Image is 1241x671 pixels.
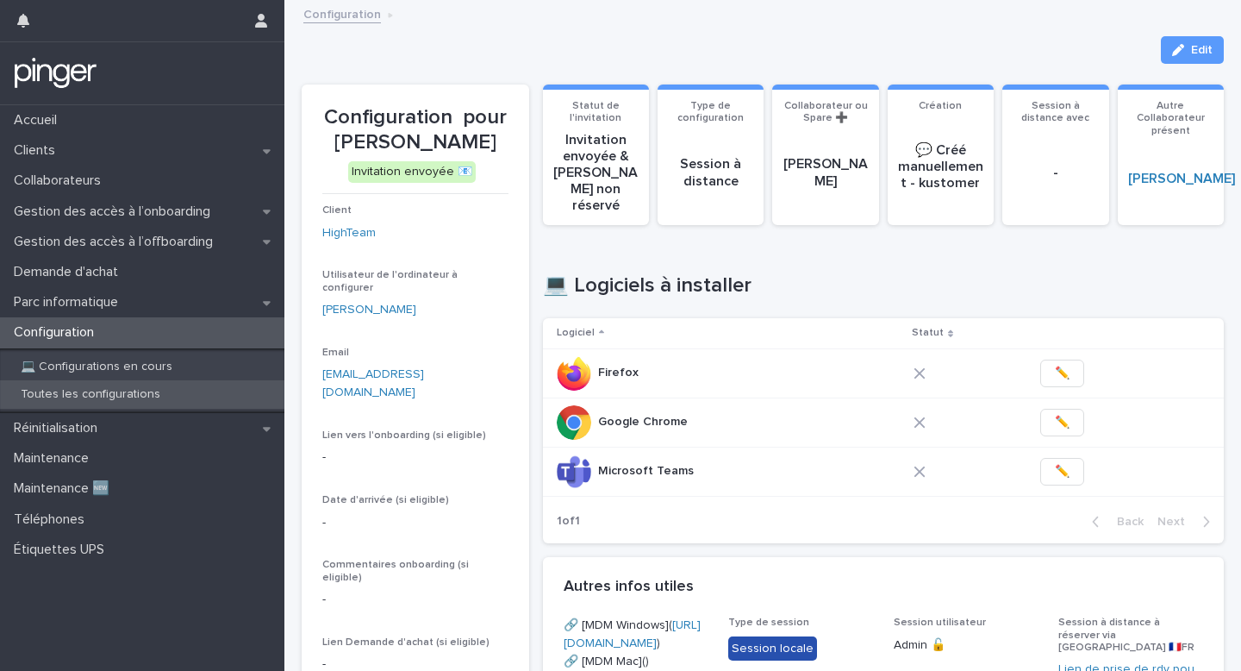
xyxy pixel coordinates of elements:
div: Session locale [728,637,817,662]
span: Type de session [728,618,809,628]
p: 1 of 1 [543,500,594,542]
span: Collaborateur ou Spare ➕ [784,101,868,123]
button: Next [1151,514,1224,530]
span: Client [322,205,352,216]
span: Lien Demande d'achat (si eligible) [322,637,490,648]
p: Invitation envoyée & [PERSON_NAME] non réservé [553,132,639,215]
p: Google Chrome [598,411,691,430]
button: Back [1078,514,1151,530]
span: ✏️ [1055,365,1070,382]
p: Réinitialisation [7,420,111,436]
p: - [322,514,508,532]
span: Commentaires onboarding (si eligible) [322,560,469,582]
p: Logiciel [557,323,595,342]
span: ✏️ [1055,463,1070,480]
span: Email [322,348,349,358]
p: Accueil [7,112,71,129]
p: Téléphones [7,511,98,528]
a: [PERSON_NAME] [322,301,416,319]
span: Next [1157,516,1195,528]
tr: Microsoft TeamsMicrosoft Teams ✏️ [543,447,1225,496]
span: Session à distance à réserver via [GEOGRAPHIC_DATA] 🇫🇷FR [1058,618,1194,653]
span: Session à distance avec [1021,101,1089,123]
button: ✏️ [1040,409,1084,436]
a: [EMAIL_ADDRESS][DOMAIN_NAME] [322,368,424,398]
span: Session utilisateur [894,618,986,628]
p: Maintenance 🆕 [7,480,123,497]
p: Maintenance [7,450,103,467]
span: Utilisateur de l'ordinateur à configurer [322,270,458,292]
span: Lien vers l'onboarding (si eligible) [322,430,486,441]
p: 💻 Configurations en cours [7,360,186,374]
span: Type de configuration [677,101,744,123]
p: Microsoft Teams [598,461,697,479]
h1: 💻 Logiciels à installer [543,273,1225,298]
a: [PERSON_NAME] [1128,171,1235,187]
a: HighTeam [322,224,376,242]
span: Création [919,101,962,111]
span: Statut de l'invitation [570,101,621,123]
div: Invitation envoyée 📧 [348,161,476,183]
button: ✏️ [1040,458,1084,486]
p: Admin 🔓 [894,637,1038,655]
p: - [322,448,508,467]
span: Date d'arrivée (si eligible) [322,495,449,505]
p: Statut [912,323,944,342]
p: Collaborateurs [7,172,115,189]
p: Configuration [7,324,108,341]
p: Session à distance [668,156,753,189]
p: Parc informatique [7,294,132,310]
p: Firefox [598,362,642,380]
p: Toutes les configurations [7,387,174,402]
p: Clients [7,142,69,159]
h2: Autres infos utiles [564,578,694,597]
button: Edit [1161,36,1224,64]
p: 💬 Créé manuellement - kustomer [898,142,983,192]
p: Étiquettes UPS [7,542,118,558]
p: - [1013,165,1098,181]
tr: FirefoxFirefox ✏️ [543,348,1225,398]
span: Edit [1191,44,1213,56]
p: - [322,591,508,609]
p: Gestion des accès à l’offboarding [7,234,227,250]
img: mTgBEunGTSyRkCgitkcU [14,56,97,91]
span: ✏️ [1055,414,1070,431]
tr: Google ChromeGoogle Chrome ✏️ [543,398,1225,447]
span: Back [1107,516,1144,528]
p: [PERSON_NAME] [783,156,868,189]
span: Autre Collaborateur présent [1137,101,1205,136]
a: Configuration [303,3,381,23]
p: Gestion des accès à l’onboarding [7,204,224,220]
p: 🔗 [MDM Windows]( ) 🔗 [MDM Mac]() [564,617,708,670]
p: Demande d'achat [7,264,132,280]
p: Configuration pour [PERSON_NAME] [322,105,508,155]
button: ✏️ [1040,360,1084,387]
